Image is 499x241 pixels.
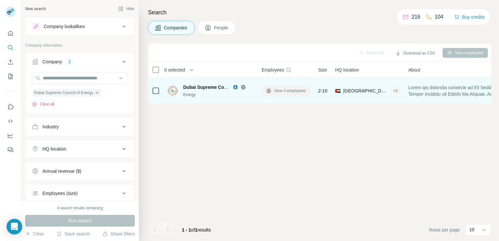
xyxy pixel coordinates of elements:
[411,13,420,21] p: 216
[214,24,229,31] span: People
[5,42,16,54] button: Search
[182,227,191,233] span: 1 - 1
[25,19,135,34] button: Company lookalikes
[25,231,44,237] button: Clear
[42,146,66,152] div: HQ location
[274,88,306,94] span: View 4 employees
[25,141,135,157] button: HQ location
[183,92,254,98] div: Energy
[454,12,485,22] button: Buy credits
[195,227,198,233] span: 1
[182,227,211,233] span: results
[25,119,135,135] button: Industry
[25,42,135,48] p: Company information
[168,86,178,96] img: Logo of Dubai Supreme Council of Energy
[25,54,135,72] button: Company1
[262,67,284,73] span: Employees
[408,67,420,73] span: About
[7,219,22,234] div: Open Intercom Messenger
[5,71,16,82] button: My lists
[42,168,81,174] div: Annual revenue ($)
[318,67,327,73] span: Size
[42,58,62,65] div: Company
[66,59,73,65] div: 1
[262,86,310,96] button: View 4 employees
[5,144,16,156] button: Feedback
[5,56,16,68] button: Enrich CSV
[25,6,46,12] div: New search
[469,226,475,233] p: 10
[435,13,443,21] p: 104
[114,4,139,14] button: Hide
[5,115,16,127] button: Use Surfe API
[42,123,59,130] div: Industry
[164,67,185,73] span: 0 selected
[25,185,135,201] button: Employees (size)
[5,130,16,141] button: Dashboard
[183,85,257,90] span: Dubai Supreme Council of Energy
[233,85,238,90] img: LinkedIn logo
[191,227,195,233] span: of
[343,88,388,94] span: [GEOGRAPHIC_DATA], [GEOGRAPHIC_DATA]
[335,67,359,73] span: HQ location
[42,190,77,197] div: Employees (size)
[57,205,103,211] div: 4 search results remaining
[25,163,135,179] button: Annual revenue ($)
[5,27,16,39] button: Quick start
[335,88,341,94] span: 🇦🇪
[391,88,401,94] div: + 1
[5,101,16,113] button: Use Surfe on LinkedIn
[391,48,440,58] button: Download as CSV
[56,231,90,237] button: Save search
[148,8,491,17] h4: Search
[164,24,188,31] span: Companies
[318,88,327,94] span: 2-10
[429,227,460,233] span: Rows per page
[34,90,93,96] span: Dubai Supreme Council of Energy
[44,23,85,30] div: Company lookalikes
[32,101,54,107] button: Clear all
[103,231,135,237] button: Share filters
